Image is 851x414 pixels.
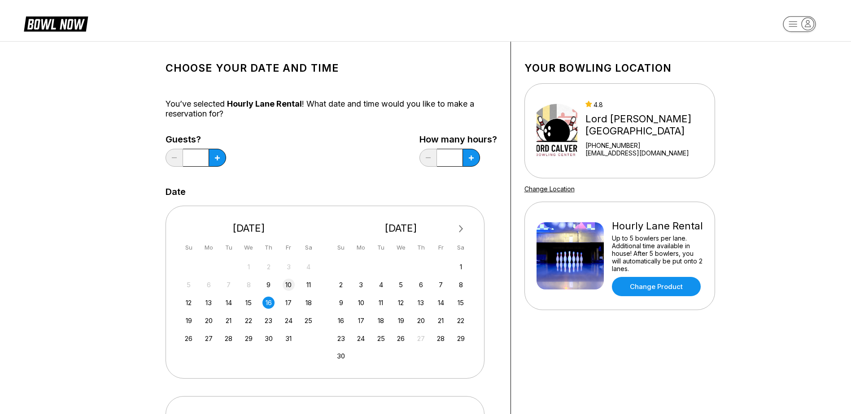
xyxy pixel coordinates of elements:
[262,241,275,254] div: Th
[335,297,347,309] div: Choose Sunday, November 9th, 2025
[455,332,467,345] div: Choose Saturday, November 29th, 2025
[335,241,347,254] div: Su
[262,315,275,327] div: Choose Thursday, October 23rd, 2025
[524,62,715,74] h1: Your bowling location
[203,297,215,309] div: Choose Monday, October 13th, 2025
[395,279,407,291] div: Choose Wednesday, November 5th, 2025
[355,279,367,291] div: Choose Monday, November 3rd, 2025
[302,261,314,273] div: Not available Saturday, October 4th, 2025
[243,279,255,291] div: Not available Wednesday, October 8th, 2025
[335,279,347,291] div: Choose Sunday, November 2nd, 2025
[415,241,427,254] div: Th
[227,99,302,108] span: Hourly Lane Rental
[179,222,319,234] div: [DATE]
[283,332,295,345] div: Choose Friday, October 31st, 2025
[454,222,468,236] button: Next Month
[283,279,295,291] div: Choose Friday, October 10th, 2025
[435,279,447,291] div: Choose Friday, November 7th, 2025
[585,149,711,157] a: [EMAIL_ADDRESS][DOMAIN_NAME]
[375,315,387,327] div: Choose Tuesday, November 18th, 2025
[585,101,711,108] div: 4.8
[435,332,447,345] div: Choose Friday, November 28th, 2025
[183,315,195,327] div: Choose Sunday, October 19th, 2025
[435,315,447,327] div: Choose Friday, November 21st, 2025
[335,315,347,327] div: Choose Sunday, November 16th, 2025
[355,297,367,309] div: Choose Monday, November 10th, 2025
[455,261,467,273] div: Choose Saturday, November 1st, 2025
[203,332,215,345] div: Choose Monday, October 27th, 2025
[223,297,235,309] div: Choose Tuesday, October 14th, 2025
[203,241,215,254] div: Mo
[166,187,186,197] label: Date
[302,315,314,327] div: Choose Saturday, October 25th, 2025
[283,297,295,309] div: Choose Friday, October 17th, 2025
[183,332,195,345] div: Choose Sunday, October 26th, 2025
[183,297,195,309] div: Choose Sunday, October 12th, 2025
[335,350,347,362] div: Choose Sunday, November 30th, 2025
[203,315,215,327] div: Choose Monday, October 20th, 2025
[455,297,467,309] div: Choose Saturday, November 15th, 2025
[395,315,407,327] div: Choose Wednesday, November 19th, 2025
[537,97,578,164] img: Lord Calvert Bowling Center
[302,297,314,309] div: Choose Saturday, October 18th, 2025
[223,332,235,345] div: Choose Tuesday, October 28th, 2025
[283,315,295,327] div: Choose Friday, October 24th, 2025
[395,241,407,254] div: We
[455,241,467,254] div: Sa
[435,241,447,254] div: Fr
[283,261,295,273] div: Not available Friday, October 3rd, 2025
[183,241,195,254] div: Su
[455,279,467,291] div: Choose Saturday, November 8th, 2025
[419,134,497,144] label: How many hours?
[395,297,407,309] div: Choose Wednesday, November 12th, 2025
[415,332,427,345] div: Not available Thursday, November 27th, 2025
[283,241,295,254] div: Fr
[395,332,407,345] div: Choose Wednesday, November 26th, 2025
[435,297,447,309] div: Choose Friday, November 14th, 2025
[455,315,467,327] div: Choose Saturday, November 22nd, 2025
[355,241,367,254] div: Mo
[223,241,235,254] div: Tu
[166,62,497,74] h1: Choose your Date and time
[537,222,604,289] img: Hourly Lane Rental
[262,332,275,345] div: Choose Thursday, October 30th, 2025
[612,277,701,296] a: Change Product
[334,260,468,362] div: month 2025-11
[415,297,427,309] div: Choose Thursday, November 13th, 2025
[166,99,497,119] div: You’ve selected ! What date and time would you like to make a reservation for?
[166,134,226,144] label: Guests?
[524,185,575,193] a: Change Location
[375,241,387,254] div: Tu
[262,297,275,309] div: Choose Thursday, October 16th, 2025
[302,279,314,291] div: Choose Saturday, October 11th, 2025
[355,315,367,327] div: Choose Monday, November 17th, 2025
[355,332,367,345] div: Choose Monday, November 24th, 2025
[612,220,703,232] div: Hourly Lane Rental
[375,279,387,291] div: Choose Tuesday, November 4th, 2025
[203,279,215,291] div: Not available Monday, October 6th, 2025
[585,142,711,149] div: [PHONE_NUMBER]
[262,279,275,291] div: Choose Thursday, October 9th, 2025
[243,297,255,309] div: Choose Wednesday, October 15th, 2025
[243,315,255,327] div: Choose Wednesday, October 22nd, 2025
[243,261,255,273] div: Not available Wednesday, October 1st, 2025
[183,279,195,291] div: Not available Sunday, October 5th, 2025
[375,332,387,345] div: Choose Tuesday, November 25th, 2025
[223,315,235,327] div: Choose Tuesday, October 21st, 2025
[243,332,255,345] div: Choose Wednesday, October 29th, 2025
[332,222,471,234] div: [DATE]
[415,315,427,327] div: Choose Thursday, November 20th, 2025
[585,113,711,137] div: Lord [PERSON_NAME][GEOGRAPHIC_DATA]
[182,260,316,345] div: month 2025-10
[243,241,255,254] div: We
[302,241,314,254] div: Sa
[262,261,275,273] div: Not available Thursday, October 2nd, 2025
[375,297,387,309] div: Choose Tuesday, November 11th, 2025
[415,279,427,291] div: Choose Thursday, November 6th, 2025
[612,234,703,272] div: Up to 5 bowlers per lane. Additional time available in house! After 5 bowlers, you will automatic...
[223,279,235,291] div: Not available Tuesday, October 7th, 2025
[335,332,347,345] div: Choose Sunday, November 23rd, 2025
